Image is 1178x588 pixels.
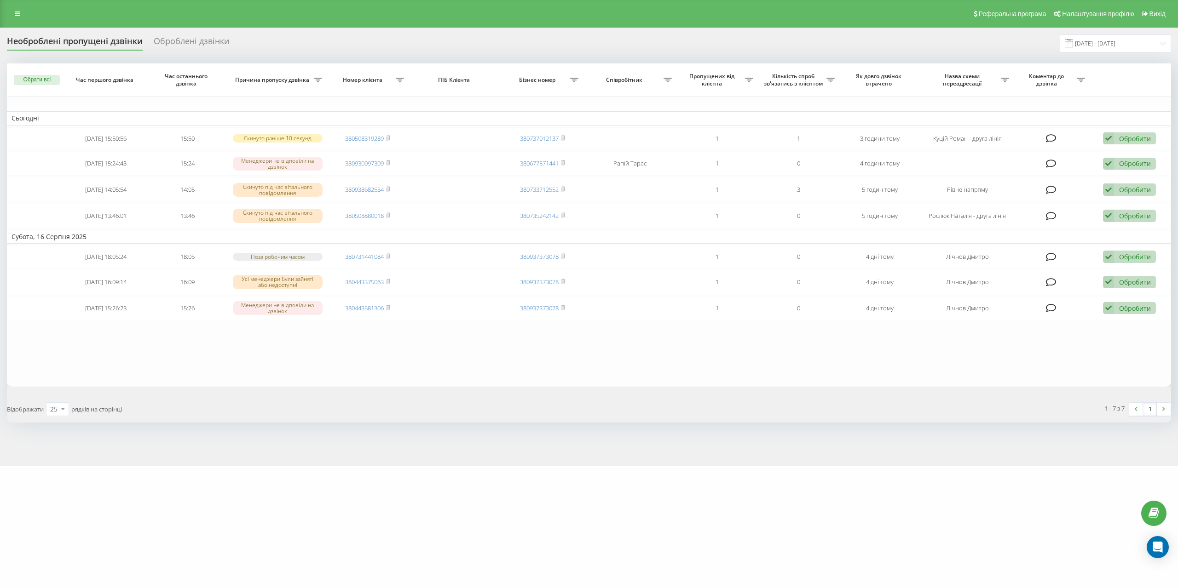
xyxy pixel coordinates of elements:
[233,134,323,142] div: Скинуто раніше 10 секунд
[65,177,147,202] td: [DATE] 14:05:54
[65,152,147,176] td: [DATE] 15:24:43
[147,204,228,228] td: 13:46
[520,252,559,261] a: 380937373078
[147,152,228,176] td: 15:24
[7,36,143,51] div: Необроблені пропущені дзвінки
[681,73,745,87] span: Пропущених від клієнта
[676,296,758,320] td: 1
[921,270,1014,294] td: Лічнов Дмитро
[233,275,323,289] div: Усі менеджери були зайняті або недоступні
[839,177,921,202] td: 5 годин тому
[925,73,1001,87] span: Назва схеми переадресації
[1119,211,1151,220] div: Обробити
[332,76,396,84] span: Номер клієнта
[1149,10,1166,17] span: Вихід
[839,245,921,268] td: 4 дні тому
[520,134,559,143] a: 380737012137
[1147,536,1169,558] div: Open Intercom Messenger
[839,296,921,320] td: 4 дні тому
[147,270,228,294] td: 16:09
[7,111,1171,125] td: Сьогодні
[345,159,384,167] a: 380930097309
[147,127,228,150] td: 15:50
[839,152,921,176] td: 4 години тому
[345,134,384,143] a: 380508319289
[758,204,839,228] td: 0
[154,36,229,51] div: Оброблені дзвінки
[65,296,147,320] td: [DATE] 15:26:23
[676,245,758,268] td: 1
[233,253,323,261] div: Поза робочим часом
[71,405,122,413] span: рядків на сторінці
[147,245,228,268] td: 18:05
[1143,403,1157,416] a: 1
[7,405,44,413] span: Відображати
[839,127,921,150] td: 3 години тому
[7,230,1171,244] td: Субота, 16 Серпня 2025
[233,157,323,171] div: Менеджери не відповіли на дзвінок
[1018,73,1076,87] span: Коментар до дзвінка
[345,211,384,220] a: 380508880018
[758,270,839,294] td: 0
[758,296,839,320] td: 0
[65,204,147,228] td: [DATE] 13:46:01
[921,296,1014,320] td: Лічнов Дмитро
[676,152,758,176] td: 1
[520,304,559,312] a: 380937373078
[345,278,384,286] a: 380443375063
[520,159,559,167] a: 380677571441
[520,278,559,286] a: 380937373078
[233,209,323,223] div: Скинуто під час вітального повідомлення
[147,296,228,320] td: 15:26
[758,127,839,150] td: 1
[758,152,839,176] td: 0
[345,185,384,194] a: 380938682534
[147,177,228,202] td: 14:05
[65,127,147,150] td: [DATE] 15:50:56
[233,183,323,197] div: Скинуто під час вітального повідомлення
[73,76,138,84] span: Час першого дзвінка
[1062,10,1134,17] span: Налаштування профілю
[233,76,314,84] span: Причина пропуску дзвінка
[1119,252,1151,261] div: Обробити
[758,177,839,202] td: 3
[65,270,147,294] td: [DATE] 16:09:14
[65,245,147,268] td: [DATE] 18:05:24
[345,304,384,312] a: 380443581306
[506,76,570,84] span: Бізнес номер
[921,177,1014,202] td: Рівне напряму
[417,76,493,84] span: ПІБ Клієнта
[839,204,921,228] td: 5 годин тому
[14,75,60,85] button: Обрати всі
[839,270,921,294] td: 4 дні тому
[676,204,758,228] td: 1
[233,301,323,315] div: Менеджери не відповіли на дзвінок
[676,177,758,202] td: 1
[155,73,219,87] span: Час останнього дзвінка
[1119,134,1151,143] div: Обробити
[921,127,1014,150] td: Куцій Роман - друга лінія
[848,73,912,87] span: Як довго дзвінок втрачено
[1105,404,1125,413] div: 1 - 7 з 7
[520,211,559,220] a: 380735242142
[1119,278,1151,286] div: Обробити
[520,185,559,194] a: 380733712552
[588,76,663,84] span: Співробітник
[1119,159,1151,168] div: Обробити
[762,73,826,87] span: Кількість спроб зв'язатись з клієнтом
[921,245,1014,268] td: Лічнов Дмитро
[1119,304,1151,313] div: Обробити
[1119,185,1151,194] div: Обробити
[676,270,758,294] td: 1
[758,245,839,268] td: 0
[50,405,58,414] div: 25
[921,204,1014,228] td: Рослюк Наталія - друга лінія
[583,152,676,176] td: Рапій Тарас
[979,10,1046,17] span: Реферальна програма
[676,127,758,150] td: 1
[345,252,384,261] a: 380731441084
